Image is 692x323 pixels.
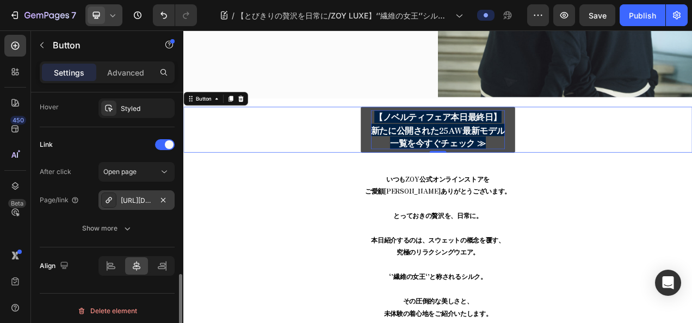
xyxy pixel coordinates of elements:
[77,305,137,318] div: Delete element
[579,4,615,26] button: Save
[264,309,389,321] span: ‘’繊維の女王‘’と称されるシルク。
[620,4,665,26] button: Publish
[40,302,175,320] button: Delete element
[10,116,26,125] div: 450
[8,199,26,208] div: Beta
[183,30,692,323] iframe: Design area
[121,196,152,206] div: [URL][DOMAIN_NAME]
[232,10,234,21] span: /
[655,270,681,296] div: Open Intercom Messenger
[14,83,38,92] div: Button
[245,103,408,119] strong: 【ノベルティフェア本日最終日】
[265,136,388,152] strong: 一覧を今すぐチェック ≫
[40,195,79,205] div: Page/link
[53,39,145,52] p: Button
[237,10,451,21] span: 【とびきりの贅沢を日常に/ZOY LUXE】‘’繊維の女王‘’シルクを100％使用した、美と至福の着心地を実現した、究極のリラクシングウエアをご紹介いたします。
[121,104,172,114] div: Styled
[82,223,133,234] div: Show more
[54,67,84,78] p: Settings
[240,102,412,152] div: Rich Text Editor. Editing area: main
[107,67,144,78] p: Advanced
[240,120,412,135] strong: 新たに公開された25AW最新モデル
[589,11,607,20] span: Save
[269,231,384,243] span: とっておきの贅沢を、日常に。
[260,184,393,196] span: いつもZOY公式オンラインストアを
[4,4,81,26] button: 7
[233,200,420,212] span: ご愛顧[PERSON_NAME]ありがとうございます。
[153,4,197,26] div: Undo/Redo
[629,10,656,21] div: Publish
[241,262,412,274] span: 本日紹介するのは、スウェットの概念を覆す、
[40,102,59,112] div: Hover
[40,219,175,238] button: Show more
[40,167,71,177] div: After click
[71,9,76,22] p: 7
[40,259,71,274] div: Align
[274,278,380,290] span: 究極のリラクシングウエア。
[40,140,53,150] div: Link
[98,162,175,182] button: Open page
[103,167,137,176] span: Open page
[227,98,425,157] a: Rich Text Editor. Editing area: main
